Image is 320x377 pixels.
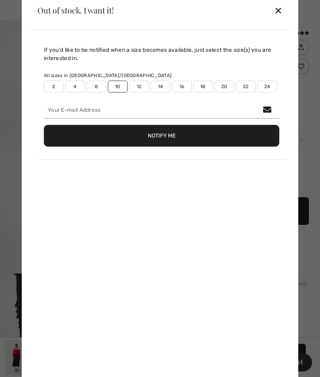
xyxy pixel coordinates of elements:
[87,81,106,92] label: 8
[236,81,256,92] label: 22
[19,6,36,13] span: Chat
[172,81,192,92] label: 16
[44,81,64,92] label: 2
[44,102,279,119] input: Your E-mail Address
[215,81,234,92] label: 20
[44,46,279,62] div: If you'd like to be notified when a size becomes available, just select the size(s) you are inter...
[108,81,128,92] label: 10
[65,81,85,92] label: 4
[44,72,279,79] div: All sizes in [GEOGRAPHIC_DATA]/[GEOGRAPHIC_DATA]
[151,81,170,92] label: 14
[193,81,213,92] label: 18
[38,6,114,14] div: Out of stock. I want it!
[44,125,279,147] button: Notify Me
[129,81,149,92] label: 12
[274,2,282,19] div: ✕
[257,81,277,92] label: 24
